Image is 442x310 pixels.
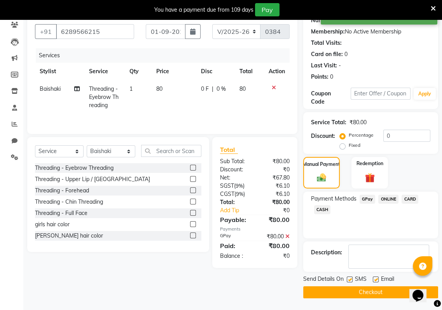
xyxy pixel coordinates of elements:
div: You have a payment due from 109 days [154,6,253,14]
span: Payment Methods [311,195,356,203]
div: Threading - Eyebrow Threading [35,164,114,172]
label: Manual Payment [303,161,340,168]
span: CASH [314,205,331,214]
div: Services [36,48,295,63]
div: Threading - Forehead [35,187,89,195]
button: +91 [35,24,57,39]
div: Threading - Full Face [35,209,87,217]
th: Service [84,63,125,80]
div: No Active Membership [311,28,430,36]
span: SMS [355,275,367,285]
div: Service Total: [311,118,346,127]
span: Send Details On [303,275,344,285]
div: Sub Total: [214,157,255,166]
div: ₹80.00 [255,157,295,166]
div: Discount: [311,132,335,140]
div: Payments [220,226,290,232]
div: Description: [311,248,342,257]
span: ONLINE [378,195,398,204]
input: Search or Scan [141,145,201,157]
span: 80 [156,85,162,92]
div: ₹0 [255,166,295,174]
img: _gift.svg [362,172,378,184]
span: Baishaki [40,85,61,92]
div: Total Visits: [311,39,342,47]
span: Total [220,146,238,154]
iframe: chat widget [409,279,434,302]
th: Qty [125,63,152,80]
div: ₹0 [255,252,295,260]
span: CGST [220,190,234,197]
button: Pay [255,3,280,16]
a: Add Tip [214,206,262,215]
div: Name: [311,16,328,25]
div: GPay [214,232,255,241]
th: Total [235,63,264,80]
div: - [339,62,341,70]
div: ₹67.80 [255,174,295,182]
div: Card on file: [311,50,343,58]
span: 1 [129,85,133,92]
div: Last Visit: [311,62,337,70]
div: 0 [330,73,333,81]
span: GPay [360,195,376,204]
span: 0 F [201,85,209,93]
div: Threading - Chin Threading [35,198,103,206]
div: ₹6.10 [255,190,295,198]
div: Threading - Upper Lip / [GEOGRAPHIC_DATA] [35,175,150,183]
span: 9% [236,183,243,189]
div: Balance : [214,252,255,260]
div: ₹80.00 [349,118,367,127]
span: Threading - Eyebrow Threading [89,85,119,109]
input: Enter Offer / Coupon Code [351,88,411,100]
div: ( ) [214,182,255,190]
span: 0 % [217,85,226,93]
div: girls hair color [35,220,70,229]
div: ₹80.00 [255,241,295,250]
div: Membership: [311,28,345,36]
th: Stylist [35,63,84,80]
div: ₹80.00 [255,198,295,206]
div: ₹6.10 [255,182,295,190]
label: Percentage [349,132,374,139]
div: ₹80.00 [255,215,295,224]
div: Discount: [214,166,255,174]
span: Email [381,275,394,285]
span: | [212,85,213,93]
div: Paid: [214,241,255,250]
div: Payable: [214,215,255,224]
label: Redemption [356,160,383,167]
div: 0 [344,50,348,58]
span: 9% [236,191,243,197]
th: Action [264,63,290,80]
div: Points: [311,73,328,81]
th: Price [152,63,196,80]
div: Net: [214,174,255,182]
label: Fixed [349,142,360,149]
div: ₹0 [262,206,295,215]
span: 80 [239,85,246,92]
input: Search by Name/Mobile/Email/Code [56,24,134,39]
div: ₹80.00 [255,232,295,241]
button: Apply [414,88,436,100]
div: Total: [214,198,255,206]
span: CARD [402,195,418,204]
button: Checkout [303,286,438,298]
div: Coupon Code [311,90,351,106]
div: ( ) [214,190,255,198]
div: [PERSON_NAME] hair color [35,232,103,240]
span: SGST [220,182,234,189]
img: _cash.svg [314,173,329,183]
th: Disc [196,63,235,80]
